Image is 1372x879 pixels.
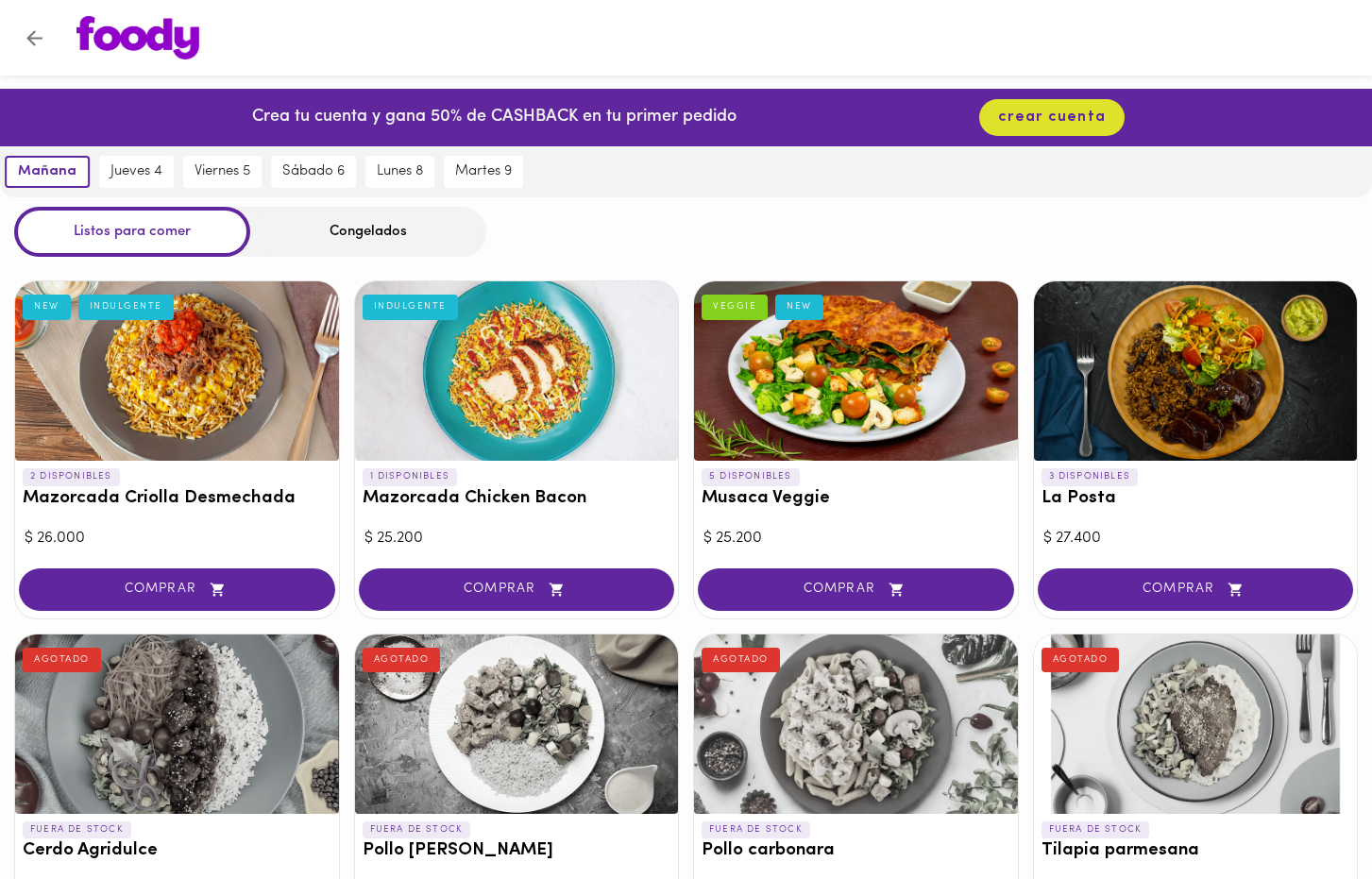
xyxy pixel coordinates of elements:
[25,528,330,549] div: $ 26.000
[1061,582,1330,598] span: COMPRAR
[282,163,345,180] span: sábado 6
[363,841,671,861] h3: Pollo [PERSON_NAME]
[23,841,331,861] h3: Cerdo Agridulce
[363,821,471,838] p: FUERA DE STOCK
[15,281,339,461] div: Mazorcada Criolla Desmechada
[694,281,1018,461] div: Musaca Veggie
[1262,769,1353,860] iframe: Messagebird Livechat Widget
[1034,281,1358,461] div: La Posta
[23,295,71,319] div: NEW
[252,106,737,130] p: Crea tu cuenta y gana 50% de CASHBACK en tu primer pedido
[702,468,800,485] p: 5 DISPONIBLES
[702,821,810,838] p: FUERA DE STOCK
[694,634,1018,814] div: Pollo carbonara
[18,163,76,180] span: mañana
[359,568,675,611] button: COMPRAR
[702,648,780,672] div: AGOTADO
[271,156,356,188] button: sábado 6
[1042,648,1120,672] div: AGOTADO
[14,207,250,257] div: Listos para comer
[1042,489,1350,509] h3: La Posta
[377,163,423,180] span: lunes 8
[455,163,512,180] span: martes 9
[1038,568,1354,611] button: COMPRAR
[998,109,1106,127] span: crear cuenta
[363,648,441,672] div: AGOTADO
[444,156,523,188] button: martes 9
[979,99,1125,136] button: crear cuenta
[698,568,1014,611] button: COMPRAR
[183,156,262,188] button: viernes 5
[702,841,1010,861] h3: Pollo carbonara
[19,568,335,611] button: COMPRAR
[1034,634,1358,814] div: Tilapia parmesana
[11,15,58,61] button: Volver
[42,582,312,598] span: COMPRAR
[250,207,486,257] div: Congelados
[382,582,652,598] span: COMPRAR
[363,489,671,509] h3: Mazorcada Chicken Bacon
[15,634,339,814] div: Cerdo Agridulce
[1042,841,1350,861] h3: Tilapia parmesana
[365,156,434,188] button: lunes 8
[195,163,250,180] span: viernes 5
[364,528,669,549] div: $ 25.200
[23,468,120,485] p: 2 DISPONIBLES
[5,156,90,188] button: mañana
[23,648,101,672] div: AGOTADO
[775,295,823,319] div: NEW
[363,295,458,319] div: INDULGENTE
[721,582,991,598] span: COMPRAR
[23,489,331,509] h3: Mazorcada Criolla Desmechada
[355,634,679,814] div: Pollo Tikka Massala
[355,281,679,461] div: Mazorcada Chicken Bacon
[23,821,131,838] p: FUERA DE STOCK
[76,16,199,59] img: logo.png
[1042,468,1139,485] p: 3 DISPONIBLES
[110,163,162,180] span: jueves 4
[99,156,174,188] button: jueves 4
[702,489,1010,509] h3: Musaca Veggie
[78,295,174,319] div: INDULGENTE
[702,295,768,319] div: VEGGIE
[703,528,1008,549] div: $ 25.200
[1042,821,1150,838] p: FUERA DE STOCK
[1043,528,1348,549] div: $ 27.400
[363,468,458,485] p: 1 DISPONIBLES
